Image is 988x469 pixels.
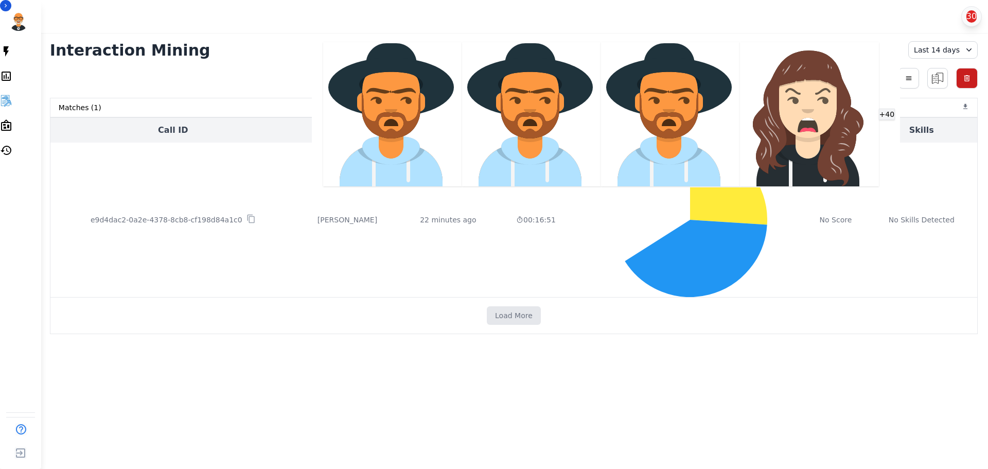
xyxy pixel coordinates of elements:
div: [PERSON_NAME] [304,215,391,225]
div: 00:16:51 [505,215,566,225]
div: No Skills Detected [889,215,955,225]
img: Bordered avatar [6,8,31,33]
p: e9d4dac2-0a2e-4378-8cb8-cf198d84a1c0 [91,215,242,225]
div: 22 minutes ago [407,215,489,225]
div: Matches ( 1 ) [59,102,101,113]
button: Load More [487,306,541,325]
div: +40 [879,109,895,120]
div: 30 [966,10,977,23]
div: Last 14 days [908,41,978,59]
div: No Score [820,215,852,225]
h1: Interaction Mining [50,41,210,60]
button: Call ID [158,124,188,136]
